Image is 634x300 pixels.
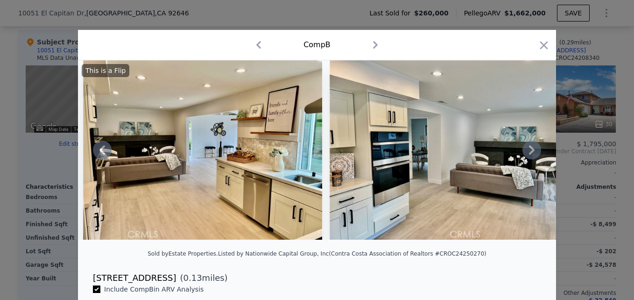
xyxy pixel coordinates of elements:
[183,273,202,283] span: 0.13
[303,39,331,50] div: Comp B
[176,271,227,285] span: ( miles)
[93,271,176,285] div: [STREET_ADDRESS]
[83,60,322,240] img: Property Img
[218,250,486,257] div: Listed by Nationwide Capital Group, Inc (Contra Costa Association of Realtors #CROC24250270)
[148,250,218,257] div: Sold by Estate Properties .
[100,286,207,293] span: Include Comp B in ARV Analysis
[82,64,129,77] div: This is a Flip
[330,60,569,240] img: Property Img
